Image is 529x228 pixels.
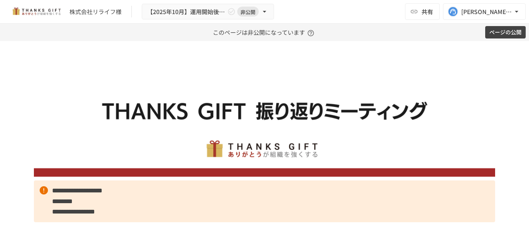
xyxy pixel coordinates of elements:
span: 【2025年10月】運用開始後振り返りミーティング [147,7,226,17]
button: ページの公開 [485,26,526,39]
div: 株式会社リライフ様 [69,7,122,16]
img: ywjCEzGaDRs6RHkpXm6202453qKEghjSpJ0uwcQsaCz [34,61,495,177]
button: 共有 [405,3,440,20]
span: 非公開 [237,7,259,16]
img: mMP1OxWUAhQbsRWCurg7vIHe5HqDpP7qZo7fRoNLXQh [10,5,63,18]
button: 【2025年10月】運用開始後振り返りミーティング非公開 [142,4,274,20]
span: 共有 [422,7,433,16]
button: [PERSON_NAME][EMAIL_ADDRESS][DOMAIN_NAME] [443,3,526,20]
div: [PERSON_NAME][EMAIL_ADDRESS][DOMAIN_NAME] [461,7,512,17]
p: このページは非公開になっています [213,24,317,41]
